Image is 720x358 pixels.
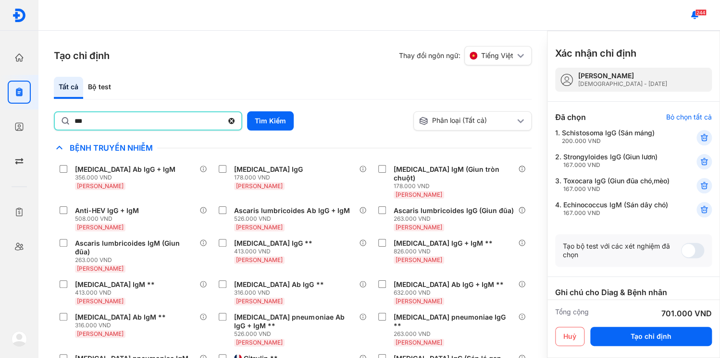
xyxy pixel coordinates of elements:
div: Ascaris lumbricoides IgM (Giun đũa) [75,239,196,256]
div: Ghi chú cho Diag & Bệnh nhân [555,286,712,298]
div: [MEDICAL_DATA] IgM ** [75,280,155,289]
div: Tất cả [54,77,83,99]
div: 167.000 VND [563,209,668,217]
span: 244 [695,9,707,16]
div: [MEDICAL_DATA] Ab IgG + IgM [75,165,175,174]
div: [MEDICAL_DATA] IgM (Giun tròn chuột) [394,165,514,182]
div: 4. [555,201,673,217]
span: Tiếng Việt [481,51,513,60]
div: [MEDICAL_DATA] pneumoniae IgG ** [394,313,514,330]
img: logo [12,331,27,346]
div: 316.000 VND [75,322,170,329]
div: Strongyloides IgG (Giun lươn) [563,153,658,169]
div: 316.000 VND [234,289,327,297]
span: [PERSON_NAME] [396,191,442,198]
span: [PERSON_NAME] [396,339,442,346]
div: Toxocara IgG (Giun đũa chó,mèo) [563,177,670,193]
span: [PERSON_NAME] [236,339,283,346]
div: Anti-HEV IgG + IgM [75,206,139,215]
span: [PERSON_NAME] [77,298,124,305]
div: 263.000 VND [75,256,199,264]
span: [PERSON_NAME] [77,224,124,231]
div: [MEDICAL_DATA] Ab IgM ** [75,313,166,322]
div: 263.000 VND [394,215,518,223]
span: [PERSON_NAME] [77,265,124,272]
div: Bỏ chọn tất cả [666,113,712,121]
div: [DEMOGRAPHIC_DATA] - [DATE] [578,80,667,88]
div: 526.000 VND [234,330,359,338]
div: 178.000 VND [234,174,307,181]
div: 508.000 VND [75,215,143,223]
div: Tổng cộng [555,308,589,319]
h3: Xác nhận chỉ định [555,47,636,60]
span: [PERSON_NAME] [236,298,283,305]
div: 826.000 VND [394,248,497,255]
div: Thay đổi ngôn ngữ: [399,46,532,65]
div: 178.000 VND [394,182,518,190]
div: [MEDICAL_DATA] Ab IgG + IgM ** [394,280,504,289]
div: [MEDICAL_DATA] IgG ** [234,239,312,248]
div: [MEDICAL_DATA] pneumoniae Ab IgG + IgM ** [234,313,355,330]
div: 413.000 VND [234,248,316,255]
div: 263.000 VND [394,330,518,338]
button: Tạo chỉ định [590,327,712,346]
span: [PERSON_NAME] [236,256,283,263]
div: 3. [555,177,673,193]
div: 167.000 VND [563,161,658,169]
div: Ascaris lumbricoides IgG (Giun đũa) [394,206,514,215]
div: [MEDICAL_DATA] Ab IgG ** [234,280,323,289]
span: [PERSON_NAME] [236,224,283,231]
span: Bệnh Truyền Nhiễm [65,143,157,153]
div: 701.000 VND [661,308,712,319]
div: 2. [555,153,673,169]
div: 1. [555,129,673,145]
div: [MEDICAL_DATA] IgG [234,165,303,174]
h3: Tạo chỉ định [54,49,110,62]
div: Tạo bộ test với các xét nghiệm đã chọn [563,242,681,259]
button: Huỷ [555,327,584,346]
div: Phân loại (Tất cả) [419,116,515,126]
span: [PERSON_NAME] [396,298,442,305]
span: [PERSON_NAME] [396,224,442,231]
span: [PERSON_NAME] [77,330,124,337]
span: [PERSON_NAME] [396,256,442,263]
div: 526.000 VND [234,215,353,223]
div: Đã chọn [555,111,586,123]
div: 167.000 VND [563,185,670,193]
img: logo [12,8,26,23]
div: Bộ test [83,77,116,99]
span: [PERSON_NAME] [236,182,283,190]
span: [PERSON_NAME] [77,182,124,190]
div: Ascaris lumbricoides Ab IgG + IgM [234,206,349,215]
div: [PERSON_NAME] [578,72,667,80]
div: [MEDICAL_DATA] IgG + IgM ** [394,239,493,248]
div: 632.000 VND [394,289,508,297]
div: 356.000 VND [75,174,179,181]
div: 200.000 VND [562,137,655,145]
button: Tìm Kiếm [247,111,294,131]
div: 413.000 VND [75,289,159,297]
div: Echinococcus IgM (Sán dây chó) [563,201,668,217]
div: Schistosoma IgG (Sán máng) [562,129,655,145]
